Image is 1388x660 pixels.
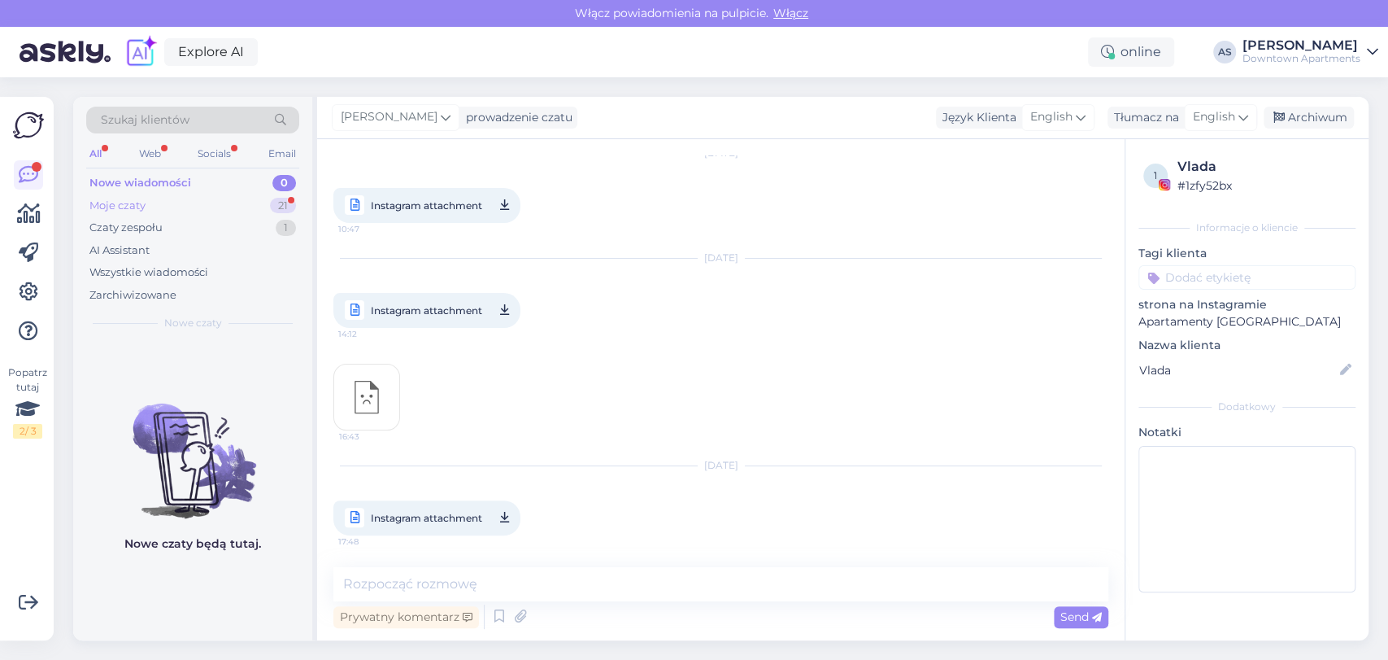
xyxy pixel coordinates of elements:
div: Socials [194,143,234,164]
div: 2 / 3 [13,424,42,439]
span: Instagram attachment [371,300,482,321]
div: Wszystkie wiadomości [89,264,208,281]
div: Czaty zespołu [89,220,163,236]
div: Zarchiwizowane [89,287,176,304]
span: Szukaj klientów [101,111,189,129]
a: Instagram attachment10:47 [333,188,520,223]
span: 14:12 [338,324,399,344]
div: [DATE] [333,251,1108,265]
div: [DATE] [333,458,1108,473]
div: AS [1213,41,1236,63]
a: Instagram attachment14:12 [333,293,520,328]
img: explore-ai [124,35,158,69]
div: Email [265,143,299,164]
img: attachment [334,365,399,430]
span: 1 [1154,169,1157,181]
div: Archiwum [1264,107,1354,129]
img: Askly Logo [13,110,44,141]
span: 16:43 [339,431,400,443]
p: Apartamenty [GEOGRAPHIC_DATA] [1138,313,1355,330]
div: Popatrz tutaj [13,365,42,439]
span: Nowe czaty [164,316,222,330]
span: English [1193,108,1235,126]
div: 0 [272,175,296,191]
a: [PERSON_NAME]Downtown Apartments [1242,39,1378,65]
input: Dodaj nazwę [1139,361,1337,379]
input: Dodać etykietę [1138,265,1355,290]
p: Nowe czaty będą tutaj. [124,535,261,553]
div: Web [136,143,164,164]
span: Instagram attachment [371,195,482,216]
div: prowadzenie czatu [459,109,572,126]
p: Nazwa klienta [1138,337,1355,354]
div: All [86,143,105,164]
a: Explore AI [164,38,258,66]
p: strona na Instagramie [1138,296,1355,313]
span: 17:48 [338,531,399,552]
div: AI Assistant [89,243,150,259]
div: 21 [270,198,296,214]
div: 1 [276,220,296,236]
span: [PERSON_NAME] [341,108,437,126]
img: No chats [73,374,312,521]
span: Włącz [768,6,813,20]
span: 10:47 [338,219,399,239]
div: Vlada [1177,157,1351,177]
div: Tłumacz na [1107,109,1179,126]
div: Prywatny komentarz [333,606,479,628]
div: Dodatkowy [1138,400,1355,414]
div: Informacje o kliencie [1138,221,1355,235]
a: Instagram attachment17:48 [333,500,520,535]
div: online [1088,37,1174,67]
div: # 1zfy52bx [1177,177,1351,195]
span: Instagram attachment [371,508,482,528]
div: Moje czaty [89,198,146,214]
span: Send [1060,610,1102,624]
div: Język Klienta [936,109,1016,126]
div: Downtown Apartments [1242,52,1360,65]
p: Tagi klienta [1138,245,1355,262]
p: Notatki [1138,424,1355,441]
div: [PERSON_NAME] [1242,39,1360,52]
span: English [1030,108,1073,126]
div: Nowe wiadomości [89,175,191,191]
